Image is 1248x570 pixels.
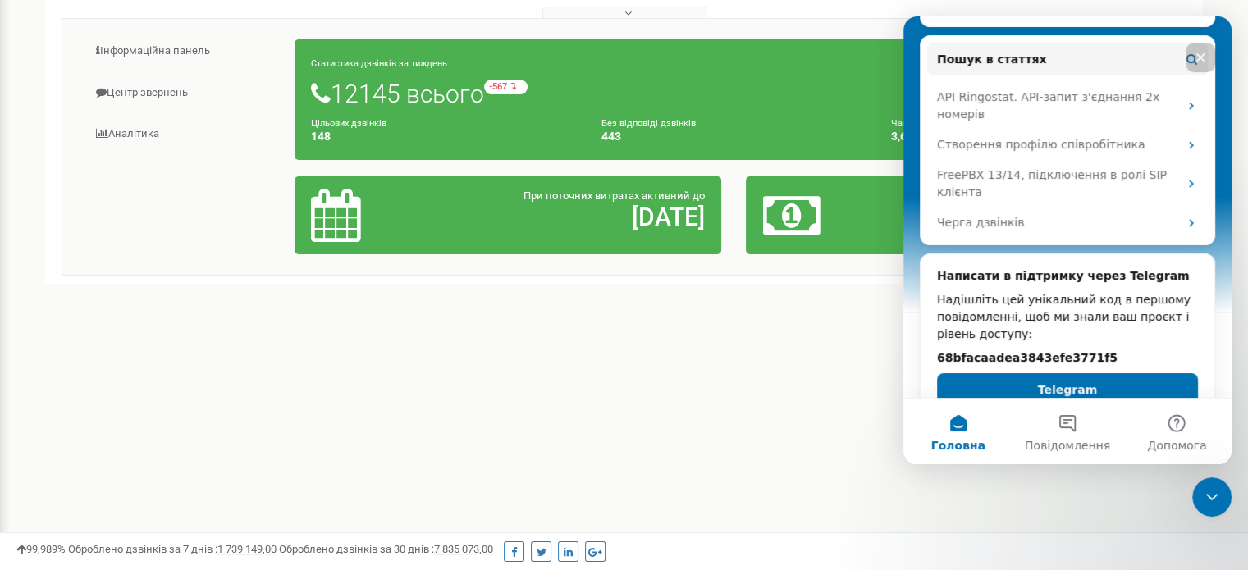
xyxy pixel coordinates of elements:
iframe: Intercom live chat [1192,477,1232,517]
a: Аналiтика [75,114,295,154]
small: Частка пропущених дзвінків [891,118,1012,129]
h1: 12145 всього [311,80,1157,107]
h4: 3,65 % [891,130,1157,143]
small: Без відповіді дзвінків [601,118,696,129]
span: Оброблено дзвінків за 7 днів : [68,543,277,555]
small: Цільових дзвінків [311,118,386,129]
iframe: Intercom live chat [903,16,1232,464]
span: 99,989% [16,543,66,555]
span: Оброблено дзвінків за 30 днів : [279,543,493,555]
u: 7 835 073,00 [434,543,493,555]
u: 1 739 149,00 [217,543,277,555]
a: Інформаційна панель [75,31,295,71]
small: -567 [484,80,528,94]
h2: 1 083,60 $ [903,203,1157,230]
h4: 443 [601,130,867,143]
h2: [DATE] [450,203,705,230]
small: Статистика дзвінків за тиждень [311,58,447,69]
a: Центр звернень [75,73,295,113]
span: При поточних витратах активний до [523,189,705,202]
h4: 148 [311,130,577,143]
